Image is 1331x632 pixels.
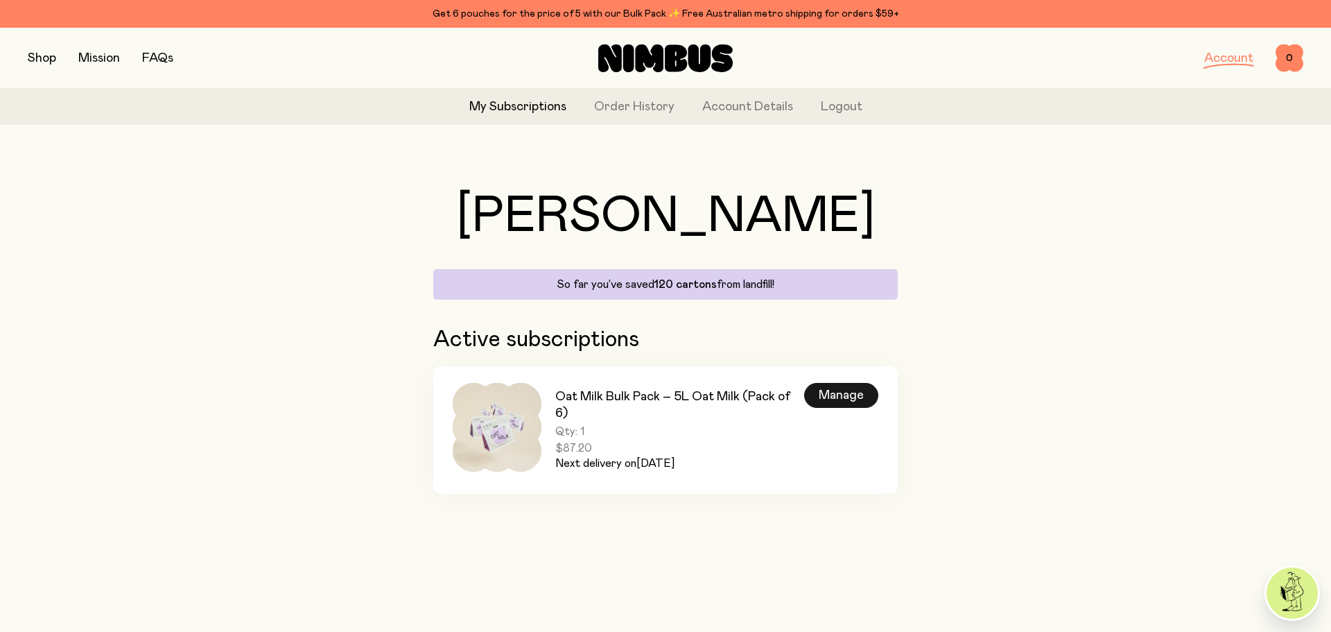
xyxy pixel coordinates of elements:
h3: Oat Milk Bulk Pack – 5L Oat Milk (Pack of 6) [555,388,804,422]
img: agent [1267,567,1318,619]
span: Qty: 1 [555,425,804,438]
a: My Subscriptions [469,98,566,117]
a: Account Details [702,98,793,117]
button: Logout [821,98,862,117]
span: [DATE] [636,458,675,469]
h2: Active subscriptions [433,327,898,352]
div: Manage [804,383,878,408]
button: 0 [1276,44,1303,72]
span: $87.20 [555,441,804,455]
p: So far you’ve saved from landfill! [442,277,889,291]
a: Mission [78,52,120,65]
a: FAQs [142,52,173,65]
a: Oat Milk Bulk Pack – 5L Oat Milk (Pack of 6)Qty: 1$87.20Next delivery on[DATE]Manage [433,366,898,494]
p: Next delivery on [555,455,804,472]
a: Order History [594,98,675,117]
div: Get 6 pouches for the price of 5 with our Bulk Pack ✨ Free Australian metro shipping for orders $59+ [28,6,1303,22]
span: 120 cartons [654,279,717,290]
h1: [PERSON_NAME] [433,191,898,241]
a: Account [1204,52,1253,65]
